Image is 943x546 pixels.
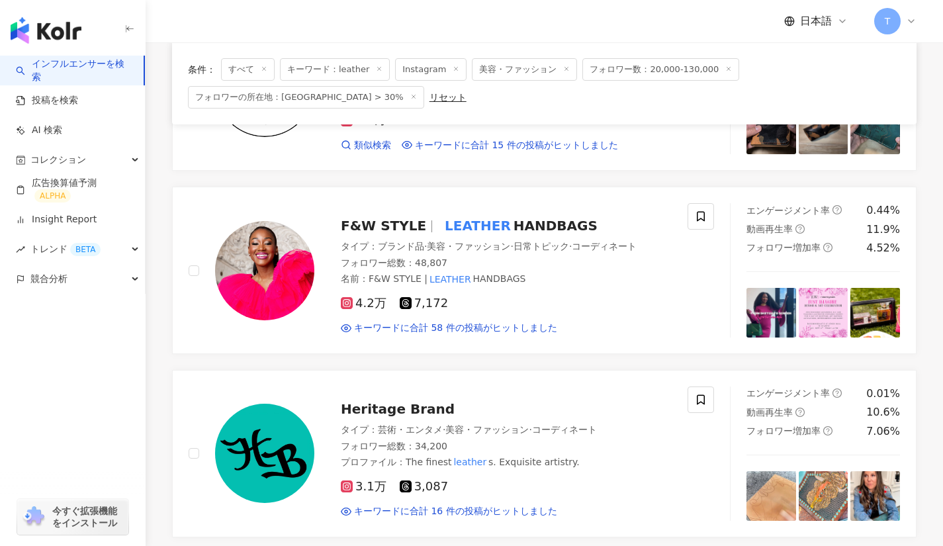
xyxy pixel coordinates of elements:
span: キーワードに合計 58 件の投稿がヒットしました [354,322,557,335]
a: AI 検索 [16,124,62,137]
img: post-image [746,288,796,338]
a: キーワードに合計 58 件の投稿がヒットしました [341,322,557,335]
span: · [529,424,531,435]
img: KOL Avatar [215,404,314,503]
span: エンゲージメント率 [746,205,830,216]
span: 芸術・エンタメ [378,424,443,435]
span: s. Exquisite artistry. [488,457,580,467]
a: KOL AvatarHeritage Brandタイプ：芸術・エンタメ·美容・ファッション·コーディネートフォロワー総数：34,200プロファイル：The finestleathers. Exq... [172,370,917,537]
span: フォロワー増加率 [746,242,821,253]
span: フォロワーの所在地：[GEOGRAPHIC_DATA] > 30% [188,86,424,109]
span: Instagram [395,58,467,81]
span: 名前 ： [341,272,526,287]
a: キーワードに合計 15 件の投稿がヒットしました [402,139,618,152]
span: 動画再生率 [746,407,793,418]
span: 今すぐ拡張機能をインストール [52,505,124,529]
span: ブランド品 [378,241,424,251]
img: post-image [850,471,900,521]
span: Heritage Brand [341,401,455,417]
span: 美容・ファッション [472,58,577,81]
img: KOL Avatar [215,221,314,320]
span: question-circle [795,224,805,234]
img: post-image [799,471,848,521]
span: question-circle [823,426,832,435]
a: 広告換算値予測ALPHA [16,177,134,203]
span: T [885,14,891,28]
span: F&W STYLE | [369,273,427,284]
div: 4.52% [866,241,900,255]
div: タイプ ： [341,424,672,437]
mark: LEATHER [427,272,472,287]
img: post-image [746,471,796,521]
span: プロファイル ： [341,455,580,469]
img: post-image [746,105,796,155]
a: Insight Report [16,213,97,226]
span: コレクション [30,145,86,175]
span: The finest [406,457,452,467]
span: F&W STYLE [341,218,426,234]
a: KOL AvatarF&W STYLELEATHERHANDBAGSタイプ：ブランド品·美容・ファッション·日常トピック·コーディネートフォロワー総数：48,807名前：F&W STYLE |L... [172,187,917,354]
a: searchインフルエンサーを検索 [16,58,133,83]
span: · [510,241,513,251]
span: 条件 ： [188,64,216,75]
span: question-circle [795,408,805,417]
span: 動画再生率 [746,224,793,234]
span: フォロワー数：20,000-130,000 [582,58,739,81]
span: 7,172 [400,296,449,310]
span: フォロワー増加率 [746,426,821,436]
div: フォロワー総数 ： 34,200 [341,440,672,453]
span: · [424,241,427,251]
span: エンゲージメント率 [746,388,830,398]
span: トレンド [30,234,101,264]
div: 0.44% [866,203,900,218]
span: HANDBAGS [514,218,598,234]
span: キーワードに合計 15 件の投稿がヒットしました [415,139,618,152]
div: BETA [70,243,101,256]
span: 日常トピック [514,241,569,251]
span: · [443,424,445,435]
span: コーディネート [572,241,637,251]
span: 競合分析 [30,264,67,294]
div: フォロワー総数 ： 48,807 [341,257,672,270]
a: キーワードに合計 16 件の投稿がヒットしました [341,505,557,518]
span: rise [16,245,25,254]
span: キーワードに合計 16 件の投稿がヒットしました [354,505,557,518]
span: question-circle [832,205,842,214]
span: 類似検索 [354,139,391,152]
img: logo [11,17,81,44]
div: 11.9% [866,222,900,237]
mark: LEATHER [442,215,514,236]
a: 類似検索 [341,139,391,152]
img: post-image [850,105,900,155]
mark: leather [452,455,488,469]
span: コーディネート [532,424,597,435]
span: question-circle [823,243,832,252]
a: 投稿を検索 [16,94,78,107]
span: 4.2万 [341,296,386,310]
span: 3,087 [400,480,449,494]
div: タイプ ： [341,240,672,253]
div: 10.6% [866,405,900,420]
div: 7.06% [866,424,900,439]
img: chrome extension [21,506,46,527]
span: キーワード：leather [280,58,390,81]
span: すべて [221,58,275,81]
img: post-image [799,288,848,338]
img: post-image [850,288,900,338]
span: 日本語 [800,14,832,28]
span: 3.1万 [341,480,386,494]
div: リセット [429,92,467,103]
span: HANDBAGS [472,273,525,284]
a: chrome extension今すぐ拡張機能をインストール [17,499,128,535]
div: 0.01% [866,387,900,401]
span: question-circle [832,388,842,398]
span: 美容・ファッション [445,424,529,435]
span: 美容・ファッション [427,241,510,251]
img: post-image [799,105,848,155]
span: · [569,241,572,251]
